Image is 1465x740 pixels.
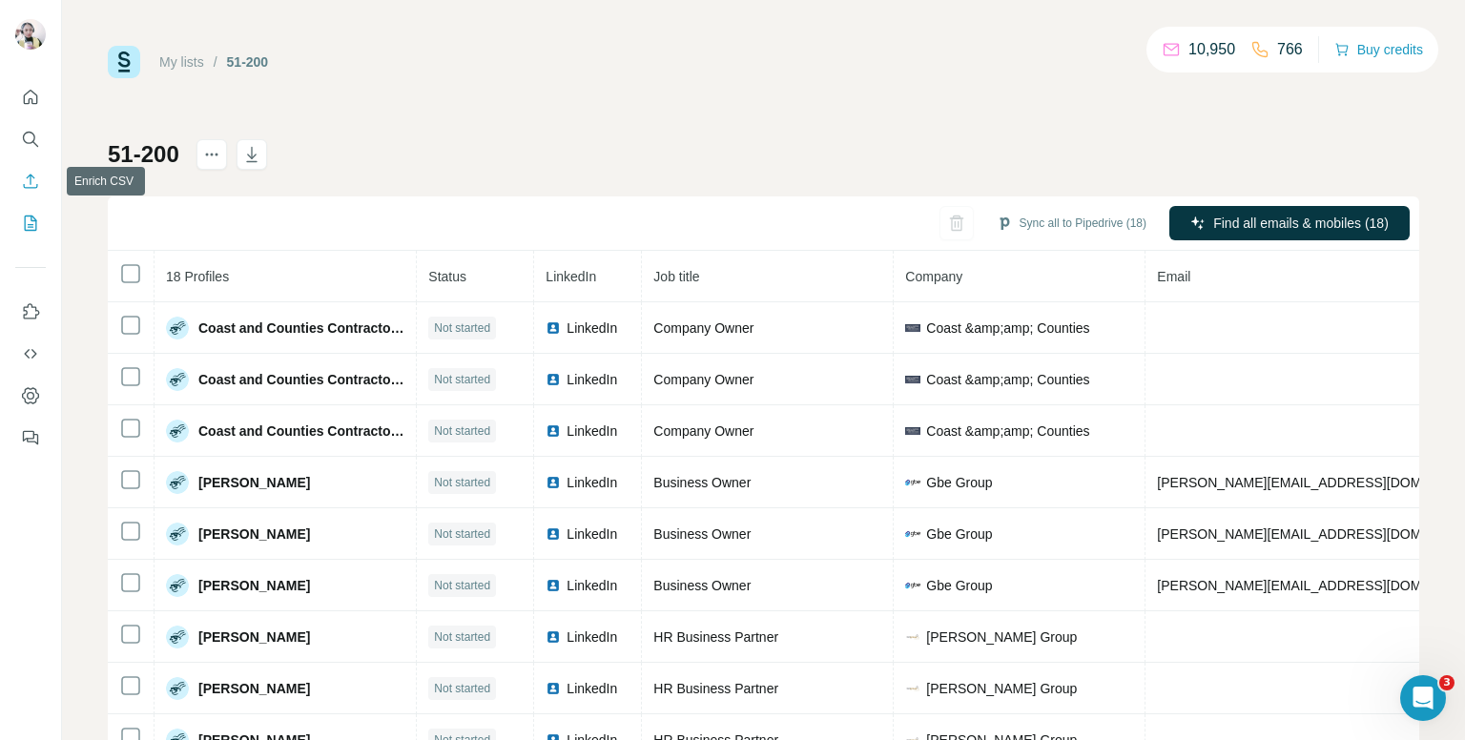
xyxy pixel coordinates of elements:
span: Not started [434,474,490,491]
span: Coast &amp;amp; Counties [926,421,1089,441]
img: Avatar [166,574,189,597]
img: Avatar [166,523,189,545]
img: Avatar [166,368,189,391]
img: company-logo [905,526,920,542]
span: HR Business Partner [653,681,778,696]
span: [PERSON_NAME] Group [926,679,1077,698]
span: Coast and Counties Contractors Ltd [198,319,404,338]
span: Not started [434,680,490,697]
button: Enrich CSV [15,164,46,198]
img: company-logo [905,320,920,336]
span: 3 [1439,675,1455,690]
p: 766 [1277,38,1303,61]
span: [PERSON_NAME] [198,473,310,492]
button: Find all emails & mobiles (18) [1169,206,1410,240]
li: / [214,52,217,72]
span: Gbe Group [926,524,992,544]
span: 18 Profiles [166,269,229,284]
span: LinkedIn [567,576,617,595]
button: actions [196,139,227,170]
img: Surfe Logo [108,46,140,78]
img: LinkedIn logo [546,423,561,439]
span: Gbe Group [926,473,992,492]
img: LinkedIn logo [546,526,561,542]
span: Gbe Group [926,576,992,595]
a: My lists [159,54,204,70]
span: Coast and Counties Contractors Ltd [198,421,404,441]
span: [PERSON_NAME] [198,576,310,595]
span: LinkedIn [546,269,596,284]
button: Sync all to Pipedrive (18) [983,209,1160,237]
span: Status [428,269,466,284]
span: [PERSON_NAME] Group [926,627,1077,647]
img: LinkedIn logo [546,681,561,696]
button: Feedback [15,421,46,455]
button: Buy credits [1334,36,1423,63]
button: Search [15,122,46,156]
span: Coast &amp;amp; Counties [926,319,1089,338]
img: LinkedIn logo [546,372,561,387]
span: Not started [434,577,490,594]
span: Company Owner [653,423,753,439]
span: Company Owner [653,372,753,387]
img: Avatar [166,677,189,700]
span: Job title [653,269,699,284]
span: [PERSON_NAME] [198,627,310,647]
span: Not started [434,525,490,543]
span: Find all emails & mobiles (18) [1213,214,1389,233]
img: company-logo [905,629,920,645]
img: company-logo [905,423,920,439]
span: Not started [434,319,490,337]
img: Avatar [166,420,189,442]
img: company-logo [905,475,920,490]
span: LinkedIn [567,473,617,492]
img: Avatar [166,317,189,339]
span: LinkedIn [567,627,617,647]
div: 51-200 [227,52,269,72]
h1: 51-200 [108,139,179,170]
span: Not started [434,422,490,440]
span: LinkedIn [567,524,617,544]
span: [PERSON_NAME] [198,679,310,698]
img: LinkedIn logo [546,578,561,593]
img: company-logo [905,681,920,696]
span: Business Owner [653,475,751,490]
span: Company Owner [653,320,753,336]
iframe: Intercom live chat [1400,675,1446,721]
span: LinkedIn [567,319,617,338]
img: LinkedIn logo [546,320,561,336]
span: Coast &amp;amp; Counties [926,370,1089,389]
span: Email [1157,269,1190,284]
button: My lists [15,206,46,240]
img: LinkedIn logo [546,475,561,490]
span: HR Business Partner [653,629,778,645]
button: Quick start [15,80,46,114]
button: Use Surfe API [15,337,46,371]
img: LinkedIn logo [546,629,561,645]
button: Dashboard [15,379,46,413]
p: 10,950 [1188,38,1235,61]
img: company-logo [905,372,920,387]
span: Business Owner [653,526,751,542]
img: company-logo [905,578,920,593]
button: Use Surfe on LinkedIn [15,295,46,329]
span: [PERSON_NAME] [198,524,310,544]
span: LinkedIn [567,421,617,441]
span: LinkedIn [567,679,617,698]
span: Business Owner [653,578,751,593]
span: Coast and Counties Contractors Ltd [198,370,404,389]
span: Not started [434,628,490,646]
img: Avatar [166,626,189,648]
span: Not started [434,371,490,388]
img: Avatar [166,471,189,494]
img: Avatar [15,19,46,50]
span: Company [905,269,962,284]
span: LinkedIn [567,370,617,389]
